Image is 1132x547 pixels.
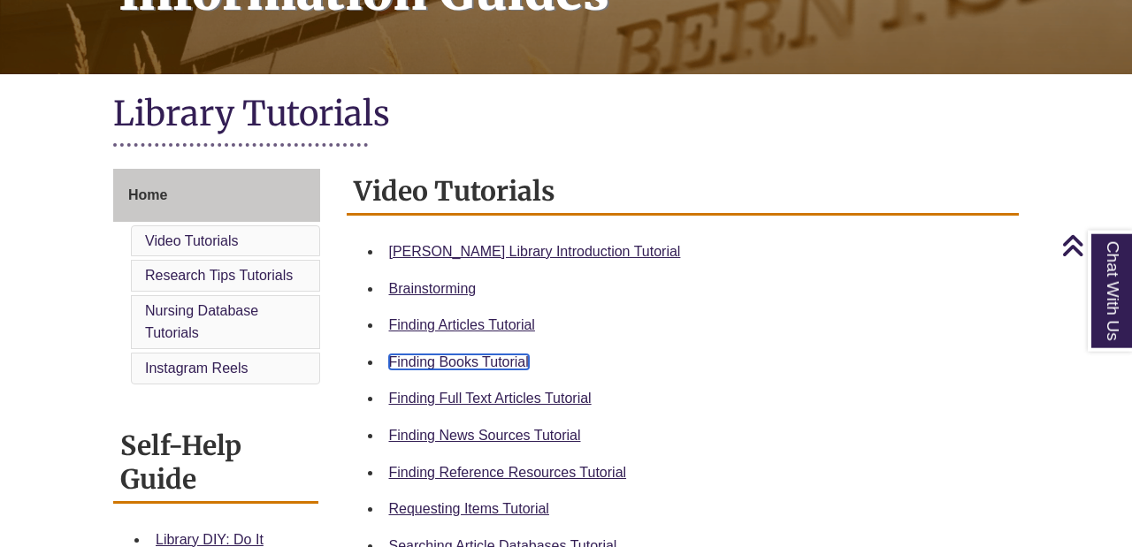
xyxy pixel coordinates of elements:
[145,361,249,376] a: Instagram Reels
[113,169,320,388] div: Guide Page Menu
[389,317,535,332] a: Finding Articles Tutorial
[389,281,477,296] a: Brainstorming
[113,169,320,222] a: Home
[389,428,581,443] a: Finding News Sources Tutorial
[389,465,627,480] a: Finding Reference Resources Tutorial
[1061,233,1128,257] a: Back to Top
[347,169,1020,216] h2: Video Tutorials
[113,92,1019,139] h1: Library Tutorials
[128,187,167,202] span: Home
[389,244,681,259] a: [PERSON_NAME] Library Introduction Tutorial
[145,303,258,341] a: Nursing Database Tutorials
[145,233,239,248] a: Video Tutorials
[389,354,529,369] a: Finding Books Tutorial
[389,501,549,516] a: Requesting Items Tutorial
[145,268,293,283] a: Research Tips Tutorials
[389,391,592,406] a: Finding Full Text Articles Tutorial
[113,423,318,504] h2: Self-Help Guide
